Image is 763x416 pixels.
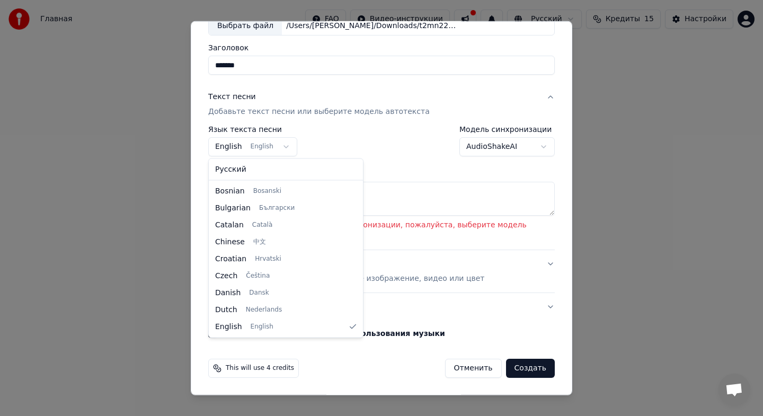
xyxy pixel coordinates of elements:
span: Danish [215,287,241,298]
span: Bulgarian [215,202,251,213]
span: Croatian [215,253,246,264]
span: Dutch [215,304,237,315]
span: Русский [215,164,246,175]
span: Български [259,203,295,212]
span: Čeština [246,271,270,280]
span: Hrvatski [255,254,281,263]
span: English [215,321,242,332]
span: Czech [215,270,237,281]
span: 中文 [253,237,266,246]
span: Catalan [215,219,244,230]
span: Dansk [249,288,269,297]
span: Bosnian [215,185,245,196]
span: Chinese [215,236,245,247]
span: Bosanski [253,187,281,195]
span: Català [252,220,272,229]
span: Nederlands [246,305,282,314]
span: English [251,322,273,331]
